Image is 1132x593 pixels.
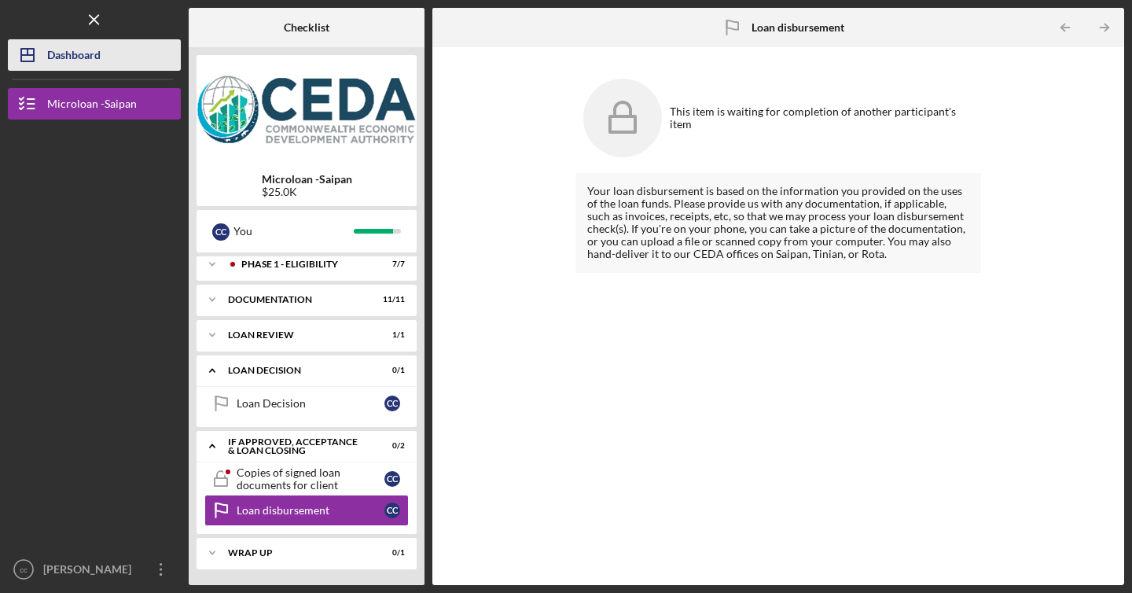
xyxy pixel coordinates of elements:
[228,295,366,304] div: Documentation
[204,388,409,419] a: Loan Decisioncc
[384,471,400,487] div: c c
[241,260,366,269] div: Phase 1 - Eligibility
[575,173,981,273] div: Your loan disbursement is based on the information you provided on the uses of the loan funds. Pl...
[670,105,973,131] div: This item is waiting for completion of another participant's item
[237,397,384,410] div: Loan Decision
[377,366,405,375] div: 0 / 1
[377,441,405,451] div: 0 / 2
[204,463,409,495] a: Copies of signed loan documents for clientcc
[204,495,409,526] a: Loan disbursementcc
[197,63,417,157] img: Product logo
[8,554,181,585] button: cc[PERSON_NAME]
[752,21,844,34] b: Loan disbursement
[20,565,28,574] text: cc
[284,21,329,34] b: Checklist
[228,437,366,455] div: If approved, acceptance & loan closing
[237,504,384,517] div: Loan disbursement
[377,330,405,340] div: 1 / 1
[8,39,181,71] button: Dashboard
[384,503,400,518] div: c c
[39,554,141,589] div: [PERSON_NAME]
[262,186,352,198] div: $25.0K
[228,366,366,375] div: Loan decision
[228,330,366,340] div: Loan Review
[47,88,137,123] div: Microloan -Saipan
[377,295,405,304] div: 11 / 11
[47,39,101,75] div: Dashboard
[228,548,366,558] div: Wrap up
[233,218,354,245] div: You
[212,223,230,241] div: c c
[377,260,405,269] div: 7 / 7
[262,173,352,186] b: Microloan -Saipan
[384,396,400,411] div: c c
[8,88,181,120] button: Microloan -Saipan
[237,466,384,492] div: Copies of signed loan documents for client
[377,548,405,558] div: 0 / 1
